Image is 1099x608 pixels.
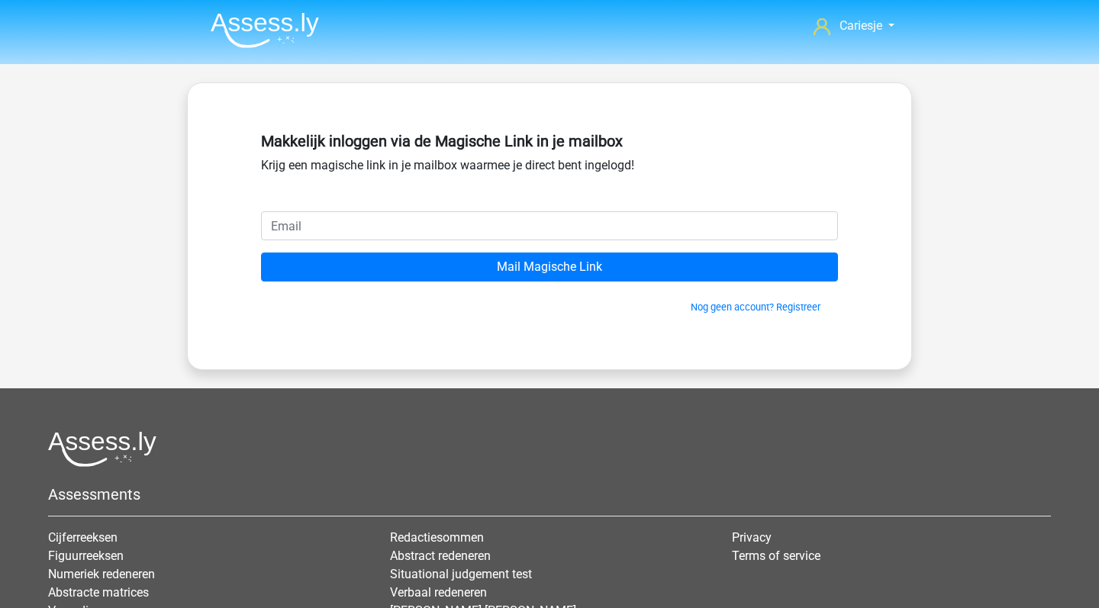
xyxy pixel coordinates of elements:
h5: Makkelijk inloggen via de Magische Link in je mailbox [261,132,838,150]
a: Nog geen account? Registreer [691,301,820,313]
a: Cijferreeksen [48,530,118,545]
img: Assessly [211,12,319,48]
input: Email [261,211,838,240]
h5: Assessments [48,485,1051,503]
div: Krijg een magische link in je mailbox waarmee je direct bent ingelogd! [261,126,838,211]
span: Cariesje [840,18,882,33]
a: Abstract redeneren [390,548,491,563]
a: Terms of service [732,548,820,563]
a: Abstracte matrices [48,585,149,600]
a: Situational judgement test [390,567,532,581]
input: Mail Magische Link [261,253,838,281]
a: Redactiesommen [390,530,484,545]
a: Numeriek redeneren [48,567,155,581]
a: Verbaal redeneren [390,585,487,600]
a: Figuurreeksen [48,548,124,563]
img: Assessly logo [48,431,156,467]
a: Cariesje [807,17,901,35]
a: Privacy [732,530,772,545]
